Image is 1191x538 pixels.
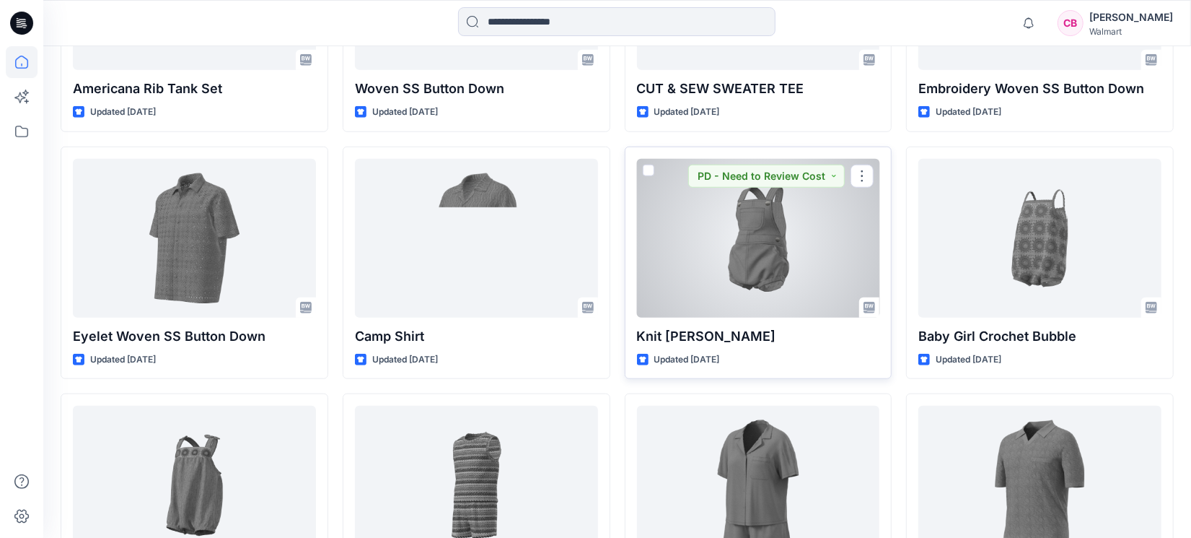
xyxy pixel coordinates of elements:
div: CB [1058,10,1084,36]
p: Updated [DATE] [936,105,1001,120]
p: CUT & SEW SWEATER TEE [637,79,880,99]
p: Updated [DATE] [936,352,1001,368]
p: Eyelet Woven SS Button Down [73,326,316,347]
p: Updated [DATE] [90,105,156,120]
p: Woven SS Button Down [355,79,598,99]
a: Knit Denim Romper [637,159,880,318]
p: Updated [DATE] [90,352,156,368]
a: Eyelet Woven SS Button Down [73,159,316,318]
a: Baby Girl Crochet Bubble [918,159,1161,318]
p: Updated [DATE] [372,352,438,368]
p: Baby Girl Crochet Bubble [918,326,1161,347]
div: Walmart [1089,26,1173,37]
p: Embroidery Woven SS Button Down [918,79,1161,99]
p: Updated [DATE] [372,105,438,120]
a: Camp Shirt [355,159,598,318]
p: Updated [DATE] [654,352,720,368]
p: Camp Shirt [355,326,598,347]
p: Updated [DATE] [654,105,720,120]
div: [PERSON_NAME] [1089,9,1173,26]
p: Knit [PERSON_NAME] [637,326,880,347]
p: Americana Rib Tank Set [73,79,316,99]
